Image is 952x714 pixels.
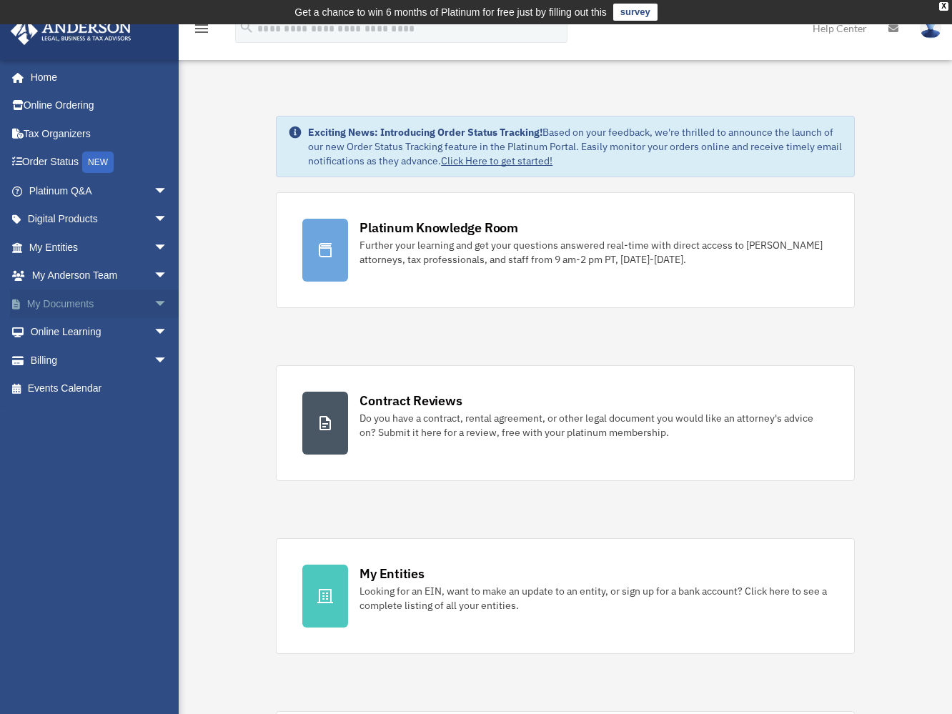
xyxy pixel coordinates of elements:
a: Billingarrow_drop_down [10,346,189,375]
div: close [939,2,948,11]
a: Click Here to get started! [441,154,552,167]
a: My Entitiesarrow_drop_down [10,233,189,262]
a: Digital Productsarrow_drop_down [10,205,189,234]
div: Further your learning and get your questions answered real-time with direct access to [PERSON_NAM... [360,238,828,267]
a: Platinum Knowledge Room Further your learning and get your questions answered real-time with dire... [276,192,855,308]
img: User Pic [920,18,941,39]
a: My Entities Looking for an EIN, want to make an update to an entity, or sign up for a bank accoun... [276,538,855,654]
img: Anderson Advisors Platinum Portal [6,17,136,45]
a: My Documentsarrow_drop_down [10,289,189,318]
i: menu [193,20,210,37]
a: menu [193,25,210,37]
div: NEW [82,152,114,173]
div: Based on your feedback, we're thrilled to announce the launch of our new Order Status Tracking fe... [308,125,843,168]
a: Contract Reviews Do you have a contract, rental agreement, or other legal document you would like... [276,365,855,481]
a: Order StatusNEW [10,148,189,177]
div: Get a chance to win 6 months of Platinum for free just by filling out this [294,4,607,21]
span: arrow_drop_down [154,177,182,206]
span: arrow_drop_down [154,318,182,347]
div: Looking for an EIN, want to make an update to an entity, or sign up for a bank account? Click her... [360,584,828,613]
div: Do you have a contract, rental agreement, or other legal document you would like an attorney's ad... [360,411,828,440]
a: Home [10,63,182,91]
span: arrow_drop_down [154,289,182,319]
a: Online Ordering [10,91,189,120]
div: Contract Reviews [360,392,462,410]
a: Tax Organizers [10,119,189,148]
a: Events Calendar [10,375,189,403]
div: My Entities [360,565,424,582]
a: Platinum Q&Aarrow_drop_down [10,177,189,205]
a: Online Learningarrow_drop_down [10,318,189,347]
span: arrow_drop_down [154,262,182,291]
span: arrow_drop_down [154,346,182,375]
div: Platinum Knowledge Room [360,219,518,237]
span: arrow_drop_down [154,205,182,234]
strong: Exciting News: Introducing Order Status Tracking! [308,126,542,139]
span: arrow_drop_down [154,233,182,262]
a: survey [613,4,658,21]
i: search [239,19,254,35]
a: My Anderson Teamarrow_drop_down [10,262,189,290]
